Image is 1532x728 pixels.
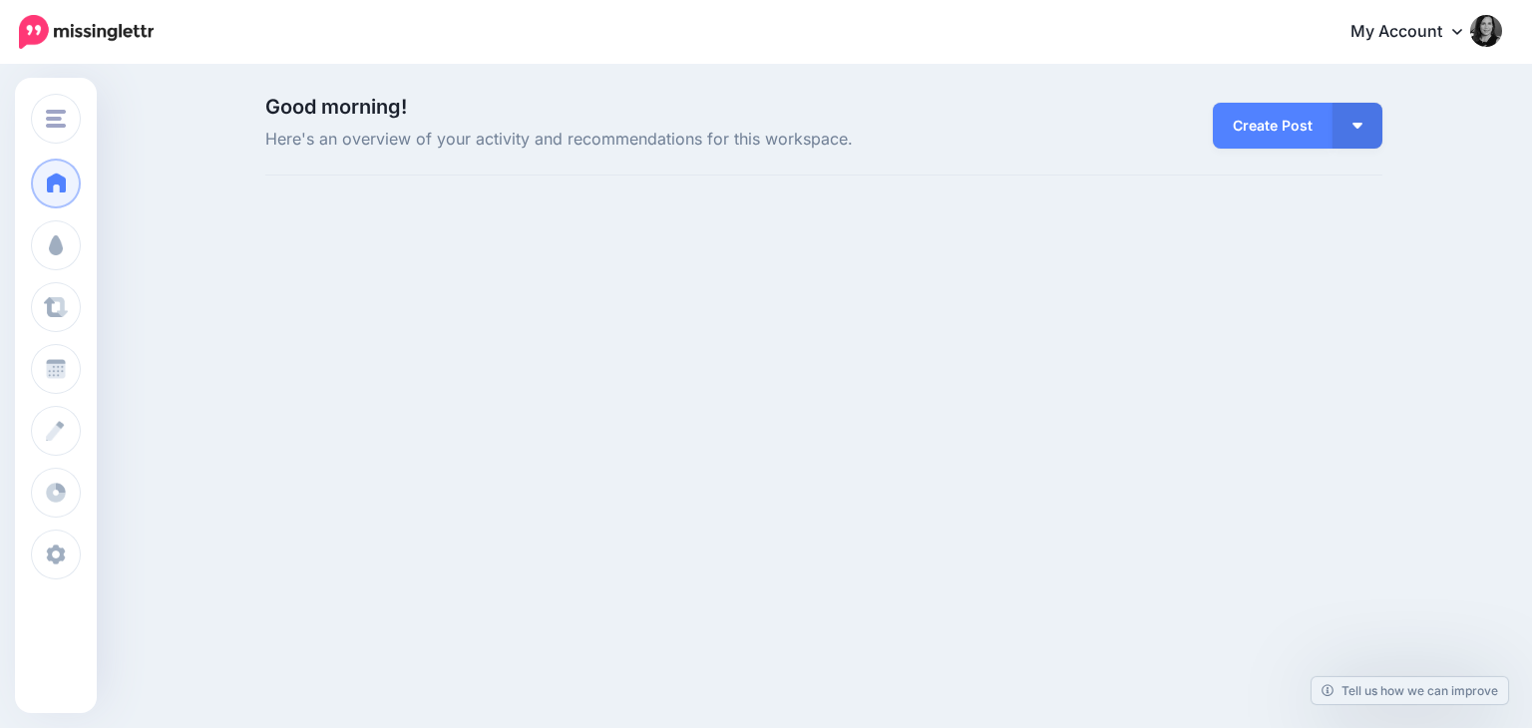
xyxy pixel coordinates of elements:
[1331,8,1502,57] a: My Account
[46,110,66,128] img: menu.png
[1352,123,1362,129] img: arrow-down-white.png
[1312,677,1508,704] a: Tell us how we can improve
[265,127,1000,153] span: Here's an overview of your activity and recommendations for this workspace.
[1213,103,1333,149] a: Create Post
[265,95,407,119] span: Good morning!
[19,15,154,49] img: Missinglettr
